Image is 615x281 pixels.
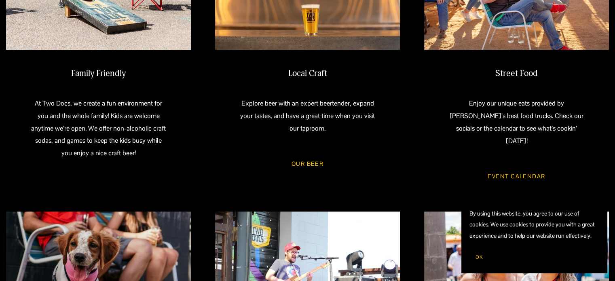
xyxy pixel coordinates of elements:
p: Enjoy our unique eats provided by [PERSON_NAME]’s best food trucks. Check our socials or the cale... [447,97,586,147]
button: OK [469,249,489,265]
h2: Local Craft [238,68,377,79]
h2: Family Friendly [29,68,168,79]
p: At Two Docs, we create a fun environment for you and the whole family! Kids are welcome anytime w... [29,97,168,160]
p: By using this website, you agree to our use of cookies. We use cookies to provide you with a grea... [469,208,599,241]
h2: Street Food [447,68,586,79]
a: Event Calendar [476,166,557,187]
section: Cookie banner [461,200,607,273]
span: OK [476,254,483,260]
a: Our Beer [280,153,335,175]
p: Explore beer with an expert beertender, expand your tastes, and have a great time when you visit ... [238,97,377,135]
